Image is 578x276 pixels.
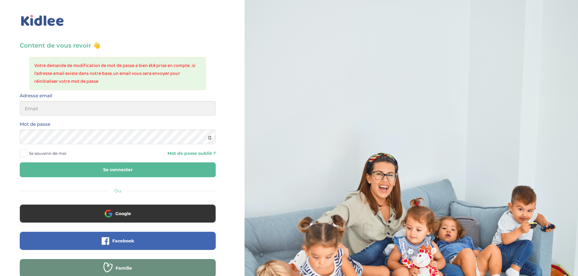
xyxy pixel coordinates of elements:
[20,41,216,50] h3: Content de vous revoir 👋
[20,205,216,223] button: Google
[20,269,216,275] a: Famille
[114,188,121,194] span: Ou
[20,120,50,128] label: Mot de passe
[20,232,216,250] button: Facebook
[115,211,131,217] span: Google
[112,238,134,244] span: Facebook
[20,14,65,28] img: logo_kidlee_bleu
[102,237,109,245] img: facebook.png
[20,242,216,248] a: Facebook
[20,101,216,116] input: Email
[20,162,216,177] button: Se connecter
[34,62,201,85] li: Votre demande de modification de mot de passe a bien été prise en compte . si l'adresse email exi...
[116,265,132,271] span: Famille
[20,215,216,221] a: Google
[122,151,216,156] a: Mot de passe oublié ?
[29,149,66,157] span: Se souvenir de moi
[105,210,112,217] img: google.png
[20,92,52,100] label: Adresse email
